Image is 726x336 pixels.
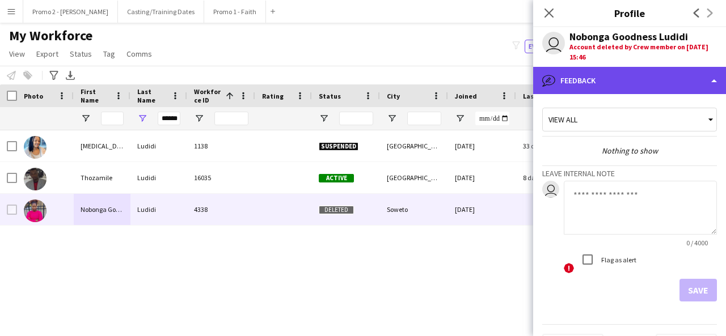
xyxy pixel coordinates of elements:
button: Everyone11,289 [525,40,585,53]
span: Joined [455,92,477,100]
input: City Filter Input [407,112,441,125]
span: View [9,49,25,59]
button: Open Filter Menu [319,113,329,124]
a: Status [65,46,96,61]
div: [DATE] [448,162,516,193]
div: [GEOGRAPHIC_DATA] [380,130,448,161]
span: City [387,92,400,100]
a: Comms [122,46,157,61]
span: Status [319,92,341,100]
div: [GEOGRAPHIC_DATA] [380,162,448,193]
span: Active [319,174,354,182]
span: 0 / 4000 [677,239,717,247]
span: Last Name [137,87,167,104]
input: Joined Filter Input [475,112,509,125]
span: Tag [103,49,115,59]
div: 1138 [187,130,255,161]
span: Last job [523,92,548,100]
input: Row Selection is disabled for this row (unchecked) [7,205,17,215]
div: 33 days [516,130,584,161]
img: Thozamile Ludidi [24,168,47,190]
div: [MEDICAL_DATA] [74,130,130,161]
button: Open Filter Menu [137,113,147,124]
button: Open Filter Menu [387,113,397,124]
span: Photo [24,92,43,100]
button: Promo 1 - Faith [204,1,266,23]
button: Open Filter Menu [455,113,465,124]
span: Status [70,49,92,59]
input: First Name Filter Input [101,112,124,125]
div: 16035 [187,162,255,193]
span: Comms [126,49,152,59]
div: Nobonga Goodness Ludidi [569,32,688,42]
img: Nikita Ludidi [24,136,47,159]
input: Last Name Filter Input [158,112,180,125]
span: Workforce ID [194,87,221,104]
div: Ludidi [130,130,187,161]
app-action-btn: Advanced filters [47,69,61,82]
span: My Workforce [9,27,92,44]
span: Suspended [319,142,358,151]
div: [DATE] [448,130,516,161]
a: View [5,46,29,61]
button: Promo 2 - [PERSON_NAME] [23,1,118,23]
img: Nobonga Goodness Ludidi [24,199,47,222]
a: Tag [99,46,120,61]
div: Nothing to show [542,146,717,156]
div: Account deleted by Crew member on [DATE] 15:46 [569,42,717,62]
div: Ludidi [130,194,187,225]
div: 4338 [187,194,255,225]
div: 8 days [516,162,584,193]
div: Feedback [533,67,726,94]
app-action-btn: Export XLSX [64,69,77,82]
span: ! [564,263,574,273]
button: Open Filter Menu [81,113,91,124]
div: Ludidi [130,162,187,193]
span: Deleted [319,206,354,214]
h3: Leave internal note [542,168,717,178]
button: Open Filter Menu [194,113,204,124]
div: Nobonga Goodness [74,194,130,225]
button: Casting/Training Dates [118,1,204,23]
a: Export [32,46,63,61]
label: Flag as alert [599,255,636,263]
span: Rating [262,92,284,100]
span: View all [548,114,577,125]
span: Export [36,49,58,59]
input: Status Filter Input [339,112,373,125]
input: Workforce ID Filter Input [214,112,248,125]
h3: Profile [533,6,726,20]
span: First Name [81,87,110,104]
div: Thozamile [74,162,130,193]
div: Soweto [380,194,448,225]
div: [DATE] [448,194,516,225]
